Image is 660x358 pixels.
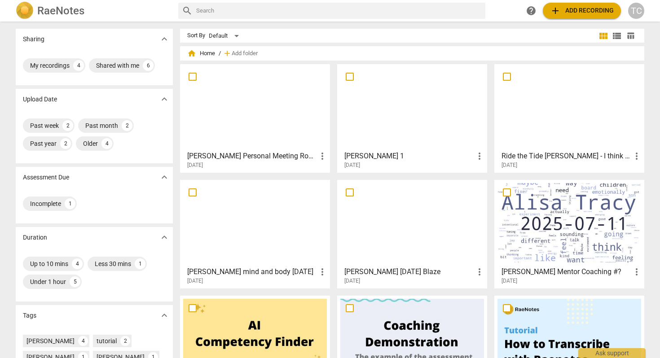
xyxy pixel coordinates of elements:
div: 2 [62,120,73,131]
div: 2 [60,138,71,149]
div: Up to 10 mins [30,259,68,268]
div: Under 1 hour [30,277,66,286]
span: add [223,49,232,58]
span: [DATE] [344,277,360,285]
span: home [187,49,196,58]
div: Default [209,29,242,43]
span: expand_more [159,172,170,183]
button: Show more [158,32,171,46]
p: Sharing [23,35,44,44]
h3: Alisa Salamon's Personal Meeting Room [187,151,317,162]
span: add [550,5,561,16]
span: Add folder [232,50,258,57]
div: 1 [65,198,75,209]
button: Show more [158,92,171,106]
span: more_vert [317,151,328,162]
button: Show more [158,170,171,184]
div: 6 [143,60,154,71]
span: expand_more [159,232,170,243]
div: 4 [101,138,112,149]
span: view_module [598,31,609,41]
h3: Tracy C Mentor Coaching #? [502,266,631,277]
div: Past week [30,121,59,130]
span: more_vert [474,266,485,277]
span: expand_more [159,310,170,321]
div: Past year [30,139,57,148]
a: LogoRaeNotes [16,2,171,20]
div: tutorial [97,336,117,345]
span: more_vert [631,151,642,162]
span: search [182,5,193,16]
h3: Tracy-Angelica 1 [344,151,474,162]
div: Ask support [578,348,646,358]
span: view_list [612,31,622,41]
span: table_chart [626,31,635,40]
a: Help [523,3,539,19]
button: Show more [158,231,171,244]
div: 1 [135,258,145,269]
p: Duration [23,233,47,242]
div: 2 [120,336,130,346]
div: 4 [72,258,83,269]
div: [PERSON_NAME] [26,336,75,345]
span: more_vert [474,151,485,162]
button: List view [610,29,624,43]
a: [PERSON_NAME] [DATE] Blaze[DATE] [340,183,484,284]
div: Older [83,139,98,148]
span: more_vert [631,266,642,277]
div: 4 [78,336,88,346]
span: [DATE] [502,277,517,285]
img: Logo [16,2,34,20]
button: Tile view [597,29,610,43]
a: [PERSON_NAME] Mentor Coaching #?[DATE] [497,183,641,284]
span: more_vert [317,266,328,277]
span: [DATE] [187,277,203,285]
div: Sort By [187,32,205,39]
div: 4 [73,60,84,71]
a: [PERSON_NAME] 1[DATE] [340,67,484,169]
a: Ride the Tide [PERSON_NAME] - I think this is good[DATE] [497,67,641,169]
h3: Alisa 30 July Blaze [344,266,474,277]
div: 5 [70,276,80,287]
h3: Ride the Tide Alisa - I think this is good [502,151,631,162]
div: Past month [85,121,118,130]
div: Incomplete [30,199,61,208]
a: [PERSON_NAME] mind and body [DATE][DATE] [183,183,327,284]
span: [DATE] [187,162,203,169]
h3: Angelica mind and body 6th Aug [187,266,317,277]
a: [PERSON_NAME] Personal Meeting Room[DATE] [183,67,327,169]
span: Add recording [550,5,614,16]
button: Show more [158,309,171,322]
span: help [526,5,537,16]
span: Home [187,49,215,58]
span: [DATE] [502,162,517,169]
div: 2 [122,120,132,131]
button: Table view [624,29,637,43]
span: / [219,50,221,57]
span: [DATE] [344,162,360,169]
button: TC [628,3,644,19]
p: Upload Date [23,95,57,104]
p: Tags [23,311,36,320]
p: Assessment Due [23,173,69,182]
span: expand_more [159,34,170,44]
div: My recordings [30,61,70,70]
div: Shared with me [96,61,139,70]
span: expand_more [159,94,170,105]
div: Less 30 mins [95,259,131,268]
h2: RaeNotes [37,4,84,17]
input: Search [196,4,482,18]
button: Upload [543,3,621,19]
